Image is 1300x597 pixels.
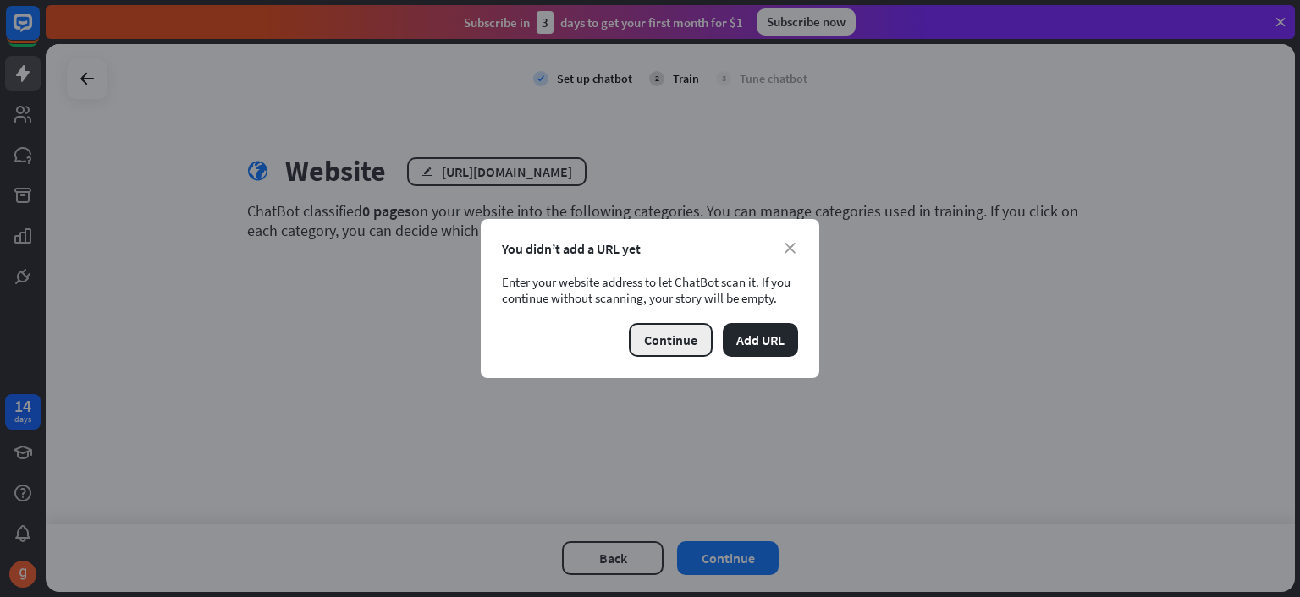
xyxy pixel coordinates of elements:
div: Enter your website address to let ChatBot scan it. If you continue without scanning, your story w... [502,274,798,306]
div: You didn’t add a URL yet [502,240,798,257]
i: close [785,243,796,254]
button: Continue [629,323,713,357]
button: Open LiveChat chat widget [14,7,64,58]
button: Add URL [723,323,798,357]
